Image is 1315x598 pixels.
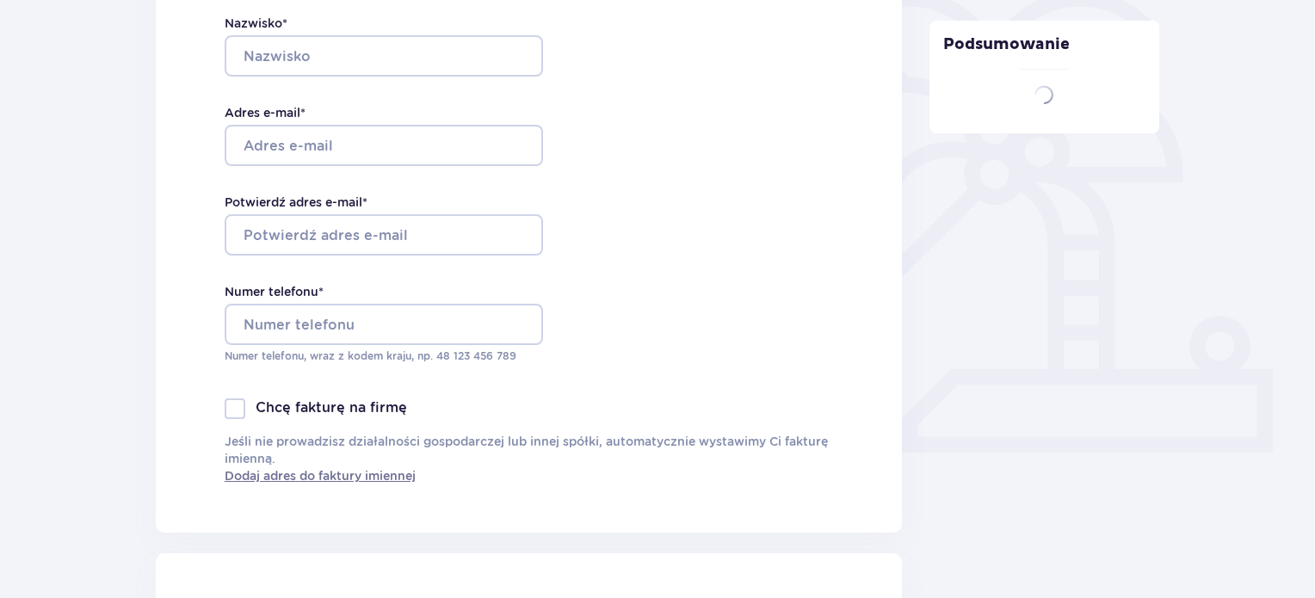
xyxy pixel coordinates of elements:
[225,104,306,121] label: Adres e-mail *
[225,348,543,364] p: Numer telefonu, wraz z kodem kraju, np. 48 ​123 ​456 ​789
[225,15,287,32] label: Nazwisko *
[929,34,1160,69] p: Podsumowanie
[225,283,324,300] label: Numer telefonu *
[225,433,833,484] p: Jeśli nie prowadzisz działalności gospodarczej lub innej spółki, automatycznie wystawimy Ci faktu...
[1030,81,1059,109] img: loader
[256,398,407,417] p: Chcę fakturę na firmę
[225,214,543,256] input: Potwierdź adres e-mail
[225,194,367,211] label: Potwierdź adres e-mail *
[225,125,543,166] input: Adres e-mail
[225,304,543,345] input: Numer telefonu
[225,467,416,484] a: Dodaj adres do faktury imiennej
[225,35,543,77] input: Nazwisko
